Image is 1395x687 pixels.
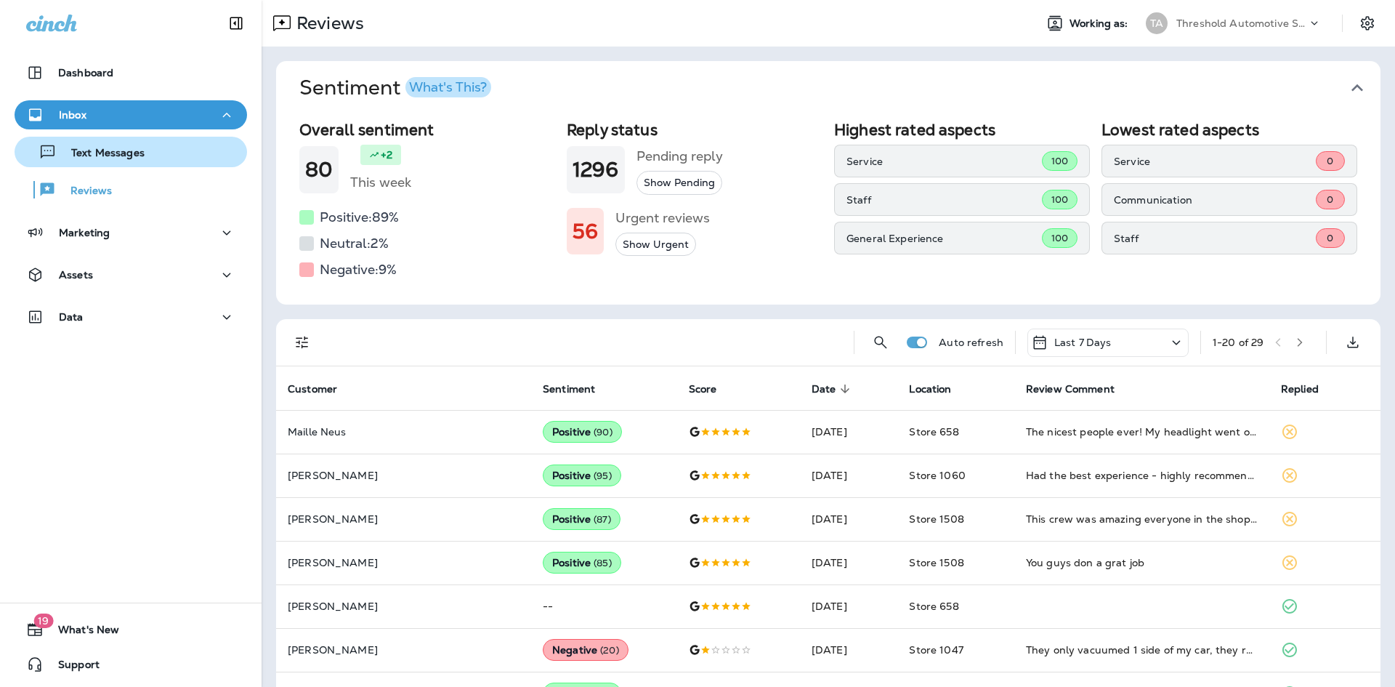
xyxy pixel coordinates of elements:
[1327,193,1333,206] span: 0
[288,557,519,569] p: [PERSON_NAME]
[15,260,247,289] button: Assets
[288,513,519,525] p: [PERSON_NAME]
[15,58,247,87] button: Dashboard
[543,552,621,574] div: Positive
[1114,194,1316,206] p: Communication
[834,121,1090,139] h2: Highest rated aspects
[320,206,399,229] h5: Positive: 89 %
[615,206,710,230] h5: Urgent reviews
[15,218,247,247] button: Marketing
[543,382,614,395] span: Sentiment
[1338,328,1367,357] button: Export as CSV
[288,470,519,481] p: [PERSON_NAME]
[15,100,247,129] button: Inbox
[1069,17,1131,30] span: Working as:
[216,9,256,38] button: Collapse Sidebar
[58,67,113,79] p: Dashboard
[909,600,958,613] span: Store 658
[543,508,620,530] div: Positive
[15,174,247,205] button: Reviews
[909,513,963,526] span: Store 1508
[288,426,519,438] p: Maille Neus
[939,337,1003,348] p: Auto refresh
[299,76,491,100] h1: Sentiment
[288,328,317,357] button: Filters
[909,425,958,438] span: Store 658
[543,421,622,443] div: Positive
[800,454,898,497] td: [DATE]
[1114,233,1316,244] p: Staff
[299,121,555,139] h2: Overall sentiment
[1146,12,1168,34] div: TA
[543,383,595,395] span: Sentiment
[320,232,389,255] h5: Neutral: 2 %
[44,624,119,641] span: What's New
[15,650,247,679] button: Support
[909,643,963,656] span: Store 1047
[350,171,411,194] h5: This week
[909,382,970,395] span: Location
[1327,155,1333,167] span: 0
[800,584,898,628] td: [DATE]
[1051,193,1068,206] span: 100
[543,639,628,661] div: Negative
[320,258,397,281] h5: Negative: 9 %
[15,137,247,167] button: Text Messages
[1051,155,1068,167] span: 100
[15,615,247,644] button: 19What's New
[1281,382,1338,395] span: Replied
[800,410,898,454] td: [DATE]
[594,470,612,482] span: ( 95 )
[1026,383,1115,395] span: Review Comment
[305,158,333,182] h1: 80
[1026,555,1258,570] div: You guys don a grat job
[846,233,1042,244] p: General Experience
[909,556,963,569] span: Store 1508
[1051,232,1068,244] span: 100
[846,194,1042,206] p: Staff
[1026,512,1258,526] div: This crew was amazing everyone in the shop was so friendly.
[636,171,722,195] button: Show Pending
[288,382,356,395] span: Customer
[909,383,951,395] span: Location
[409,81,487,94] div: What's This?
[594,426,612,438] span: ( 90 )
[812,382,855,395] span: Date
[59,227,110,238] p: Marketing
[44,659,100,676] span: Support
[573,220,598,244] h1: 56
[800,628,898,672] td: [DATE]
[1354,10,1380,36] button: Settings
[615,233,696,257] button: Show Urgent
[1054,337,1112,348] p: Last 7 Days
[291,12,364,34] p: Reviews
[600,644,619,656] span: ( 20 )
[15,302,247,332] button: Data
[909,469,965,482] span: Store 1060
[594,557,612,569] span: ( 85 )
[1026,425,1258,439] div: The nicest people ever! My headlight went out and Auto Zone refused to replace them because you h...
[1327,232,1333,244] span: 0
[800,497,898,541] td: [DATE]
[288,600,519,612] p: [PERSON_NAME]
[59,269,93,281] p: Assets
[33,614,53,628] span: 19
[276,115,1380,305] div: SentimentWhat's This?
[59,311,84,323] p: Data
[1101,121,1357,139] h2: Lowest rated aspects
[59,109,86,121] p: Inbox
[531,584,677,628] td: --
[405,77,491,97] button: What's This?
[288,61,1392,115] button: SentimentWhat's This?
[594,513,611,526] span: ( 87 )
[689,382,736,395] span: Score
[866,328,895,357] button: Search Reviews
[1281,383,1319,395] span: Replied
[381,148,392,162] p: +2
[636,145,723,168] h5: Pending reply
[56,185,112,198] p: Reviews
[567,121,822,139] h2: Reply status
[1213,337,1263,348] div: 1 - 20 of 29
[543,465,621,486] div: Positive
[812,383,836,395] span: Date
